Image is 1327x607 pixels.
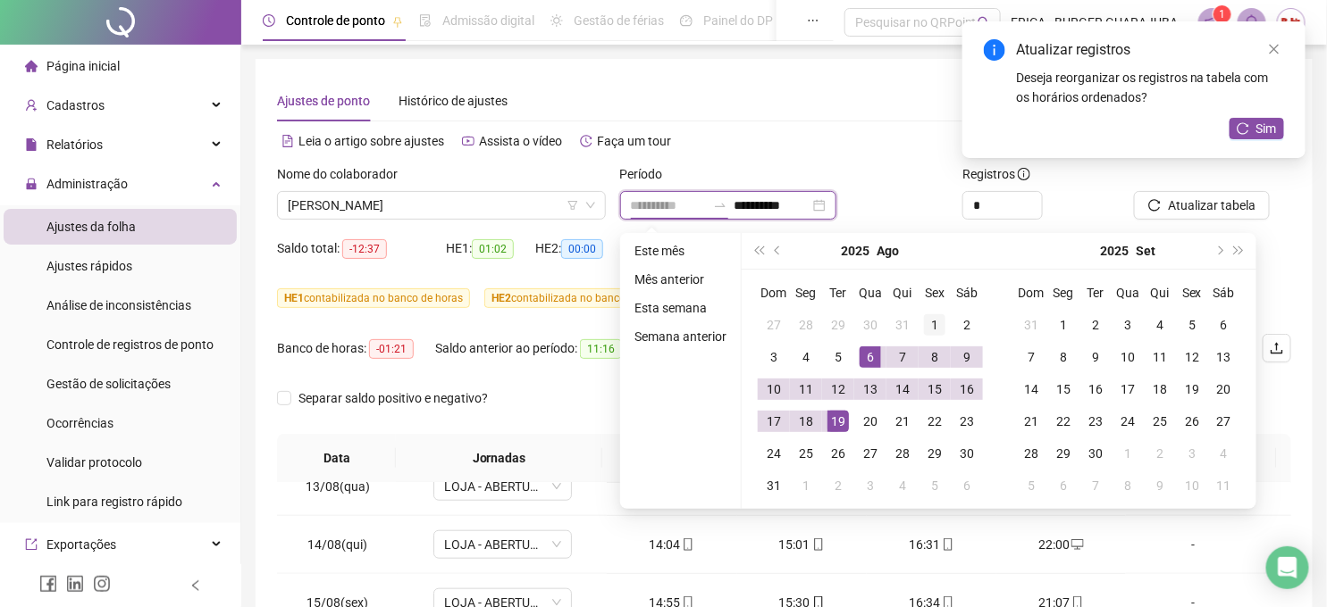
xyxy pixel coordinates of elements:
td: 2025-08-12 [822,373,854,405]
td: 2025-08-28 [886,437,919,470]
td: 2025-10-06 [1047,470,1079,502]
div: 25 [795,443,817,464]
span: 13/08(qua) [306,479,370,494]
span: 14/08(qui) [307,537,367,552]
td: 2025-09-27 [1208,405,1240,437]
span: sun [550,14,563,27]
span: Link para registro rápido [46,495,182,509]
td: 2025-08-14 [886,373,919,405]
img: 64353 [1278,9,1305,36]
td: 2025-09-10 [1112,341,1144,373]
div: 25 [1149,411,1171,432]
span: HE 2 [491,292,511,304]
td: 2025-09-15 [1047,373,1079,405]
span: Atualizar tabela [1168,195,1256,215]
div: 2 [956,314,978,336]
div: 3 [1117,314,1138,336]
div: 11 [1214,475,1235,496]
td: 2025-08-16 [951,373,983,405]
td: 2025-10-05 [1015,470,1047,502]
span: Ajustes da folha [46,220,136,234]
th: Ter [1079,277,1112,309]
div: 22:00 [1011,535,1112,554]
div: 2 [1085,314,1106,336]
span: Faça um tour [597,134,671,148]
span: mobile [810,538,825,551]
button: super-next-year [1230,233,1249,269]
td: 2025-08-07 [886,341,919,373]
div: 16 [956,378,978,400]
div: 20 [1214,378,1235,400]
td: 2025-08-17 [758,405,790,437]
div: 21 [892,411,913,432]
td: 2025-08-04 [790,341,822,373]
td: 2025-09-04 [886,470,919,502]
td: 2025-10-04 [1208,437,1240,470]
td: 2025-09-26 [1176,405,1208,437]
div: 28 [795,314,817,336]
div: 5 [1181,314,1203,336]
td: 2025-08-01 [919,309,951,341]
div: 31 [892,314,913,336]
th: Entrada 1 [602,434,730,483]
div: 3 [1181,443,1203,464]
a: Close [1264,39,1284,59]
div: 14 [1020,378,1042,400]
th: Qui [1144,277,1176,309]
span: Validar protocolo [46,455,142,470]
td: 2025-09-14 [1015,373,1047,405]
span: Assista o vídeo [479,134,562,148]
td: 2025-08-10 [758,373,790,405]
td: 2025-09-21 [1015,405,1047,437]
td: 2025-07-28 [790,309,822,341]
th: Jornadas [396,434,602,483]
div: 18 [1149,378,1171,400]
span: contabilizada no banco de horas [277,288,470,308]
span: Separar saldo positivo e negativo? [291,388,495,408]
button: month panel [1136,233,1155,269]
span: Sim [1256,119,1277,138]
sup: 1 [1214,5,1231,23]
td: 2025-09-01 [1047,309,1079,341]
td: 2025-08-06 [854,341,886,373]
td: 2025-09-04 [1144,309,1176,341]
span: JULIANA CARVALHO DE OLIVEIRA [288,192,595,219]
li: Semana anterior [627,326,734,347]
div: 17 [763,411,785,432]
td: 2025-09-07 [1015,341,1047,373]
div: 14:04 [621,535,722,554]
div: 10 [1117,346,1138,368]
span: Painel do DP [703,13,773,28]
td: 2025-08-24 [758,437,790,470]
div: 26 [1181,411,1203,432]
div: 22 [924,411,945,432]
th: Qua [1112,277,1144,309]
span: Ajustes rápidos [46,259,132,273]
div: 29 [924,443,945,464]
td: 2025-08-29 [919,437,951,470]
td: 2025-07-29 [822,309,854,341]
td: 2025-08-20 [854,405,886,437]
div: 11 [795,378,817,400]
div: 26 [827,443,849,464]
div: 15 [924,378,945,400]
span: swap-right [713,198,727,212]
div: 31 [1020,314,1042,336]
button: super-prev-year [749,233,768,269]
span: user-add [25,99,38,112]
th: Sex [1176,277,1208,309]
div: 4 [1214,443,1235,464]
td: 2025-09-05 [919,470,951,502]
span: bell [1244,14,1260,30]
span: export [25,538,38,551]
td: 2025-09-06 [951,470,983,502]
div: 14 [892,378,913,400]
div: Saldo anterior ao período: [435,338,643,359]
div: 2 [827,475,849,496]
div: 4 [1149,314,1171,336]
span: 00:00 [561,239,603,259]
li: Este mês [627,240,734,262]
span: info-circle [1018,168,1030,180]
div: 28 [1020,443,1042,464]
span: history [580,135,592,147]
